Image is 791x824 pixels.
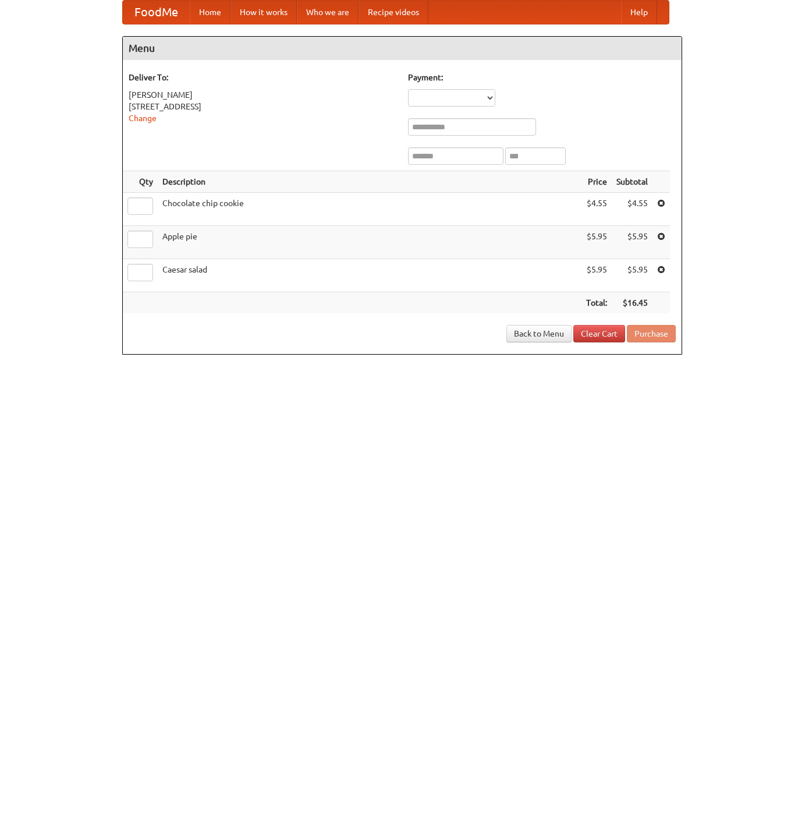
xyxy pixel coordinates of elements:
[158,193,581,226] td: Chocolate chip cookie
[612,193,652,226] td: $4.55
[612,171,652,193] th: Subtotal
[129,89,396,101] div: [PERSON_NAME]
[123,37,682,60] h4: Menu
[190,1,230,24] a: Home
[123,171,158,193] th: Qty
[129,72,396,83] h5: Deliver To:
[506,325,572,342] a: Back to Menu
[359,1,428,24] a: Recipe videos
[158,171,581,193] th: Description
[158,226,581,259] td: Apple pie
[581,292,612,314] th: Total:
[581,193,612,226] td: $4.55
[408,72,676,83] h5: Payment:
[123,1,190,24] a: FoodMe
[612,292,652,314] th: $16.45
[612,226,652,259] td: $5.95
[581,171,612,193] th: Price
[581,226,612,259] td: $5.95
[612,259,652,292] td: $5.95
[621,1,657,24] a: Help
[297,1,359,24] a: Who we are
[230,1,297,24] a: How it works
[129,114,157,123] a: Change
[581,259,612,292] td: $5.95
[573,325,625,342] a: Clear Cart
[129,101,396,112] div: [STREET_ADDRESS]
[158,259,581,292] td: Caesar salad
[627,325,676,342] button: Purchase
